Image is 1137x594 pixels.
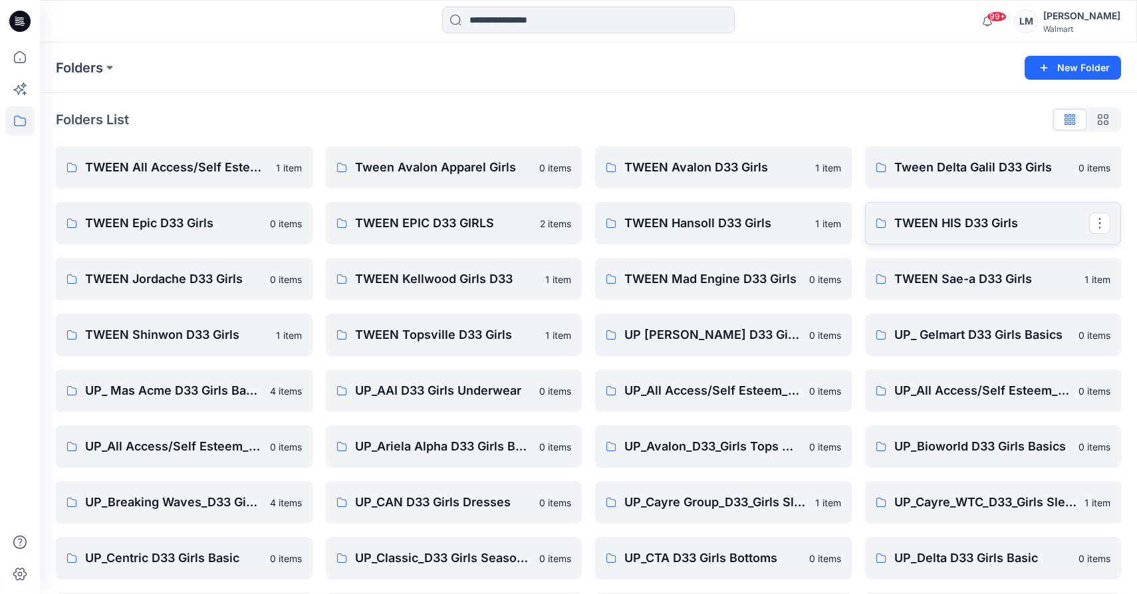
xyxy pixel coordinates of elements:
[276,161,302,175] p: 1 item
[326,481,582,524] a: UP_CAN D33 Girls Dresses0 items
[809,272,841,286] p: 0 items
[56,258,313,300] a: TWEEN Jordache D33 Girls0 items
[894,381,1071,400] p: UP_All Access/Self Esteem_D33_Girls Dresses
[809,440,841,454] p: 0 items
[539,551,571,565] p: 0 items
[326,537,582,579] a: UP_Classic_D33 Girls Seasonal0 items
[595,537,852,579] a: UP_CTA D33 Girls Bottoms0 items
[1043,24,1120,34] div: Walmart
[1078,328,1110,342] p: 0 items
[545,272,571,286] p: 1 item
[865,425,1122,468] a: UP_Bioworld D33 Girls Basics0 items
[624,437,801,456] p: UP_Avalon_D33_Girls Tops & Bottoms
[595,369,852,412] a: UP_All Access/Self Esteem_D33_Girls Bottoms0 items
[865,258,1122,300] a: TWEEN Sae-a D33 Girls1 item
[326,258,582,300] a: TWEEN Kellwood Girls D331 item
[56,481,313,524] a: UP_Breaking Waves_D33 Girls Swim4 items
[624,493,807,512] p: UP_Cayre Group_D33_Girls Sleep
[270,384,302,398] p: 4 items
[56,369,313,412] a: UP_ Mas Acme D33 Girls Basics4 items
[539,384,571,398] p: 0 items
[270,440,302,454] p: 0 items
[1043,8,1120,24] div: [PERSON_NAME]
[85,270,262,288] p: TWEEN Jordache D33 Girls
[56,202,313,245] a: TWEEN Epic D33 Girls0 items
[1025,56,1121,80] button: New Folder
[355,270,538,288] p: TWEEN Kellwood Girls D33
[894,158,1071,177] p: Tween Delta Galil D33 Girls
[56,58,103,77] a: Folders
[85,381,262,400] p: UP_ Mas Acme D33 Girls Basics
[270,217,302,231] p: 0 items
[56,314,313,356] a: TWEEN Shinwon D33 Girls1 item
[539,440,571,454] p: 0 items
[595,146,852,189] a: TWEEN Avalon D33 Girls1 item
[355,493,532,512] p: UP_CAN D33 Girls Dresses
[1084,272,1110,286] p: 1 item
[56,146,313,189] a: TWEEN All Access/Self Esteem D33 Girls1 item
[85,493,262,512] p: UP_Breaking Waves_D33 Girls Swim
[85,549,262,567] p: UP_Centric D33 Girls Basic
[85,214,262,233] p: TWEEN Epic D33 Girls
[545,328,571,342] p: 1 item
[809,551,841,565] p: 0 items
[1078,161,1110,175] p: 0 items
[540,217,571,231] p: 2 items
[85,326,268,344] p: TWEEN Shinwon D33 Girls
[1014,9,1038,33] div: LM
[595,481,852,524] a: UP_Cayre Group_D33_Girls Sleep1 item
[326,146,582,189] a: Tween Avalon Apparel Girls0 items
[539,161,571,175] p: 0 items
[865,314,1122,356] a: UP_ Gelmart D33 Girls Basics0 items
[815,496,841,510] p: 1 item
[56,537,313,579] a: UP_Centric D33 Girls Basic0 items
[270,272,302,286] p: 0 items
[624,381,801,400] p: UP_All Access/Self Esteem_D33_Girls Bottoms
[809,328,841,342] p: 0 items
[624,326,801,344] p: UP [PERSON_NAME] D33 Girls Basics
[987,11,1007,22] span: 99+
[865,146,1122,189] a: Tween Delta Galil D33 Girls0 items
[595,258,852,300] a: TWEEN Mad Engine D33 Girls0 items
[624,158,807,177] p: TWEEN Avalon D33 Girls
[624,549,801,567] p: UP_CTA D33 Girls Bottoms
[865,537,1122,579] a: UP_Delta D33 Girls Basic0 items
[595,425,852,468] a: UP_Avalon_D33_Girls Tops & Bottoms0 items
[894,270,1077,288] p: TWEEN Sae-a D33 Girls
[326,202,582,245] a: TWEEN EPIC D33 GIRLS2 items
[355,214,533,233] p: TWEEN EPIC D33 GIRLS
[865,369,1122,412] a: UP_All Access/Self Esteem_D33_Girls Dresses0 items
[85,437,262,456] p: UP_All Access/Self Esteem_D33_Girls Tops
[894,493,1077,512] p: UP_Cayre_WTC_D33_Girls Sleep
[815,217,841,231] p: 1 item
[56,425,313,468] a: UP_All Access/Self Esteem_D33_Girls Tops0 items
[1078,440,1110,454] p: 0 items
[355,437,532,456] p: UP_Ariela Alpha D33 Girls Basics
[865,481,1122,524] a: UP_Cayre_WTC_D33_Girls Sleep1 item
[355,549,532,567] p: UP_Classic_D33 Girls Seasonal
[595,202,852,245] a: TWEEN Hansoll D33 Girls1 item
[539,496,571,510] p: 0 items
[326,369,582,412] a: UP_AAI D33 Girls Underwear0 items
[326,314,582,356] a: TWEEN Topsville D33 Girls1 item
[894,437,1071,456] p: UP_Bioworld D33 Girls Basics
[894,326,1071,344] p: UP_ Gelmart D33 Girls Basics
[865,202,1122,245] a: TWEEN HIS D33 Girls
[355,381,532,400] p: UP_AAI D33 Girls Underwear
[355,326,538,344] p: TWEEN Topsville D33 Girls
[894,214,1090,233] p: TWEEN HIS D33 Girls
[355,158,532,177] p: Tween Avalon Apparel Girls
[85,158,268,177] p: TWEEN All Access/Self Esteem D33 Girls
[624,214,807,233] p: TWEEN Hansoll D33 Girls
[595,314,852,356] a: UP [PERSON_NAME] D33 Girls Basics0 items
[1084,496,1110,510] p: 1 item
[326,425,582,468] a: UP_Ariela Alpha D33 Girls Basics0 items
[56,110,129,130] p: Folders List
[1078,384,1110,398] p: 0 items
[270,551,302,565] p: 0 items
[624,270,801,288] p: TWEEN Mad Engine D33 Girls
[894,549,1071,567] p: UP_Delta D33 Girls Basic
[1078,551,1110,565] p: 0 items
[815,161,841,175] p: 1 item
